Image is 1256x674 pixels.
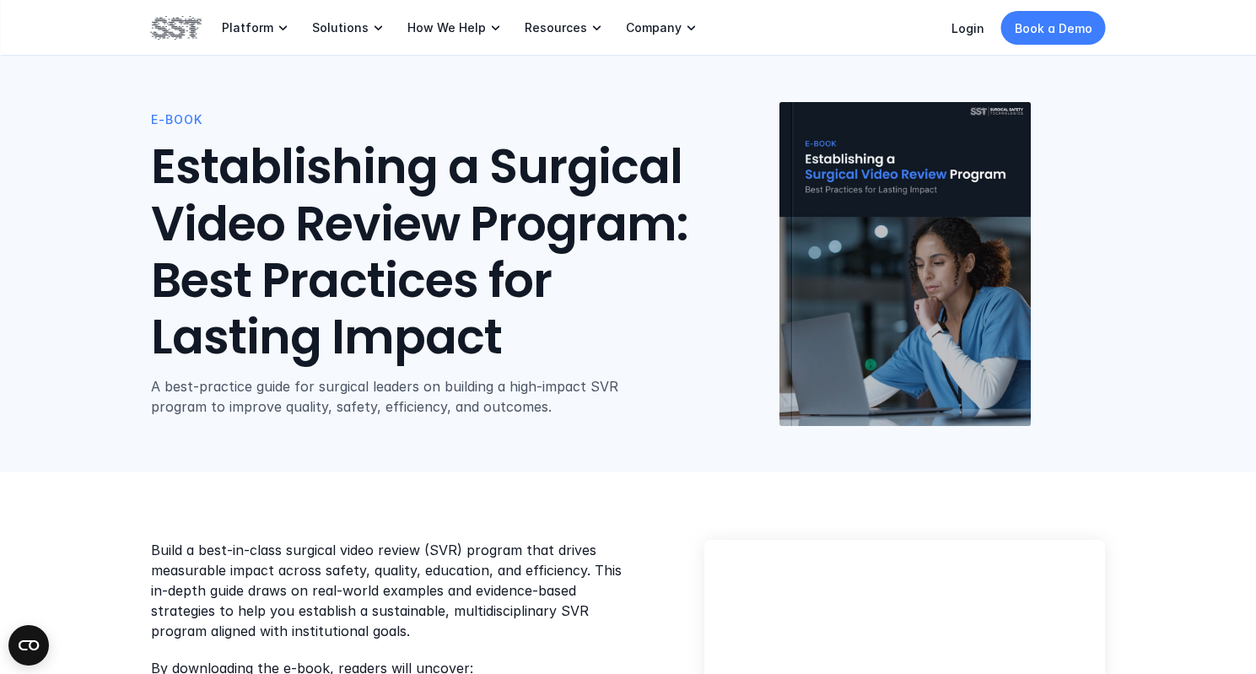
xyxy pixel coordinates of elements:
[151,13,202,42] img: SST logo
[525,20,587,35] p: Resources
[407,20,486,35] p: How We Help
[312,20,369,35] p: Solutions
[8,625,49,666] button: Open CMP widget
[151,140,705,367] h1: Establishing a Surgical Video Review Program: Best Practices for Lasting Impact
[151,111,705,129] p: E-Book
[951,21,984,35] a: Login
[779,102,1031,427] img: e-book cover
[151,377,650,418] p: A best-practice guide for surgical leaders on building a high-impact SVR program to improve quali...
[222,20,273,35] p: Platform
[1015,19,1092,37] p: Book a Demo
[626,20,682,35] p: Company
[151,540,638,641] p: Build a best-in-class surgical video review (SVR) program that drives measurable impact across sa...
[1001,11,1106,45] a: Book a Demo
